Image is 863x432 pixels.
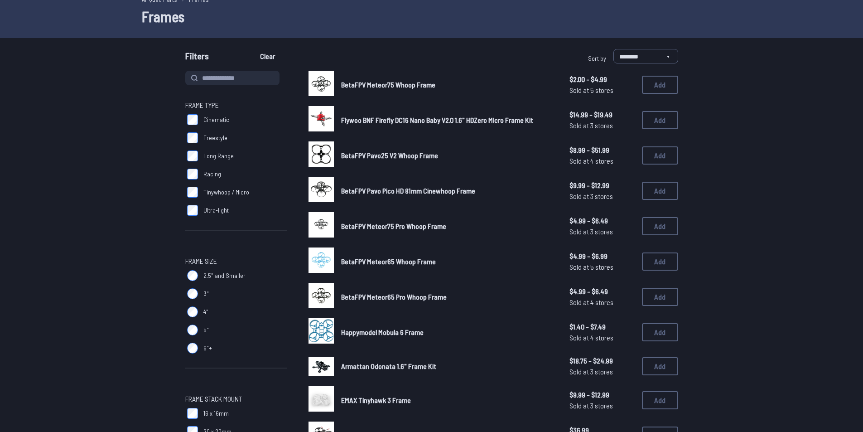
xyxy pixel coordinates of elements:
img: image [309,212,334,238]
button: Add [642,252,678,271]
img: image [309,106,334,131]
h1: Frames [142,5,722,27]
input: 16 x 16mm [187,408,198,419]
input: 3" [187,288,198,299]
input: Racing [187,169,198,180]
img: image [309,318,334,344]
button: Add [642,146,678,165]
button: Add [642,288,678,306]
span: 5" [203,325,209,335]
span: $9.99 - $12.99 [569,180,635,191]
button: Clear [252,49,283,63]
span: BetaFPV Meteor75 Whoop Frame [341,80,435,89]
span: Tinywhoop / Micro [203,188,249,197]
span: Sold at 5 stores [569,262,635,272]
a: Happymodel Mobula 6 Frame [341,327,555,338]
input: 4" [187,306,198,317]
span: Sold at 3 stores [569,120,635,131]
span: $4.99 - $6.49 [569,215,635,226]
input: Ultra-light [187,205,198,216]
span: $8.99 - $51.99 [569,145,635,155]
a: Flywoo BNF Firefly DC16 Nano Baby V2.0 1.6" HDZero Micro Frame Kit [341,115,555,126]
span: Frame Stack Mount [185,393,242,404]
span: Sold at 3 stores [569,226,635,237]
a: BetaFPV Pavo Pico HD 81mm Cinewhoop Frame [341,185,555,196]
img: image [309,141,334,167]
button: Add [642,323,678,341]
span: EMAX Tinyhawk 3 Frame [341,396,411,404]
a: image [309,141,334,170]
img: image [309,386,334,412]
a: image [309,318,334,346]
span: Sold at 5 stores [569,85,635,96]
input: Long Range [187,150,198,161]
span: Ultra-light [203,206,229,215]
span: Sort by [588,54,606,62]
span: $1.40 - $7.49 [569,321,635,332]
button: Add [642,182,678,200]
input: 6"+ [187,343,198,354]
span: $18.75 - $24.99 [569,355,635,366]
span: BetaFPV Pavo Pico HD 81mm Cinewhoop Frame [341,186,475,195]
span: Sold at 4 stores [569,155,635,166]
a: image [309,106,334,134]
input: Cinematic [187,114,198,125]
span: 6"+ [203,344,212,353]
img: image [309,177,334,202]
span: $2.00 - $4.99 [569,74,635,85]
span: Sold at 4 stores [569,297,635,308]
a: BetaFPV Meteor65 Pro Whoop Frame [341,291,555,302]
img: image [309,71,334,96]
a: image [309,248,334,276]
input: Tinywhoop / Micro [187,187,198,198]
span: Cinematic [203,115,229,124]
input: Freestyle [187,132,198,143]
a: image [309,212,334,240]
span: $4.99 - $6.99 [569,251,635,262]
span: 4" [203,307,208,316]
span: Filters [185,49,209,67]
button: Add [642,357,678,375]
span: BetaFPV Meteor65 Whoop Frame [341,257,436,266]
a: image [309,386,334,414]
input: 2.5" and Smaller [187,270,198,281]
span: Frame Size [185,256,217,267]
span: Armattan Odonata 1.6" Frame Kit [341,362,436,370]
a: image [309,71,334,99]
span: Racing [203,170,221,179]
button: Add [642,217,678,235]
span: Freestyle [203,133,227,142]
a: EMAX Tinyhawk 3 Frame [341,395,555,406]
span: $9.99 - $12.99 [569,389,635,400]
a: BetaFPV Meteor75 Whoop Frame [341,79,555,90]
a: BetaFPV Pavo25 V2 Whoop Frame [341,150,555,161]
a: image [309,354,334,379]
span: Sold at 4 stores [569,332,635,343]
span: BetaFPV Meteor75 Pro Whoop Frame [341,222,446,230]
a: BetaFPV Meteor65 Whoop Frame [341,256,555,267]
span: Sold at 3 stores [569,366,635,377]
span: 3" [203,289,209,298]
input: 5" [187,325,198,335]
button: Add [642,391,678,409]
button: Add [642,76,678,94]
span: Frame Type [185,100,219,111]
span: BetaFPV Pavo25 V2 Whoop Frame [341,151,438,160]
img: image [309,357,334,376]
span: Flywoo BNF Firefly DC16 Nano Baby V2.0 1.6" HDZero Micro Frame Kit [341,116,533,124]
span: BetaFPV Meteor65 Pro Whoop Frame [341,292,447,301]
span: Long Range [203,151,234,160]
span: 16 x 16mm [203,409,229,418]
a: image [309,283,334,311]
span: $14.99 - $19.49 [569,109,635,120]
a: BetaFPV Meteor75 Pro Whoop Frame [341,221,555,232]
span: Sold at 3 stores [569,191,635,202]
span: Happymodel Mobula 6 Frame [341,328,424,336]
button: Add [642,111,678,129]
img: image [309,248,334,273]
select: Sort by [613,49,678,63]
a: image [309,177,334,205]
span: $4.99 - $6.49 [569,286,635,297]
span: Sold at 3 stores [569,400,635,411]
a: Armattan Odonata 1.6" Frame Kit [341,361,555,372]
